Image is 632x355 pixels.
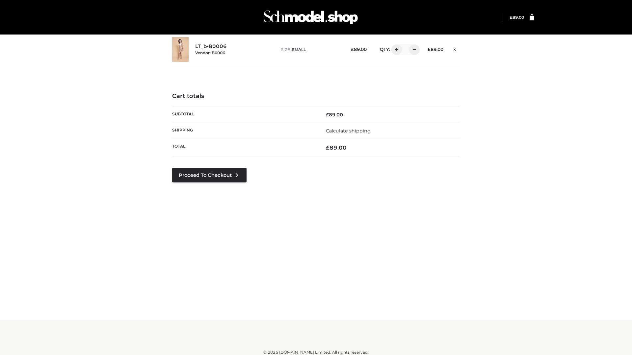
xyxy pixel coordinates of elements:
span: SMALL [292,47,306,52]
a: Remove this item [450,44,460,53]
span: £ [510,15,513,20]
span: £ [326,144,329,151]
bdi: 89.00 [326,144,347,151]
div: QTY: [373,44,417,55]
th: Subtotal [172,106,316,123]
bdi: 89.00 [510,15,524,20]
bdi: 89.00 [326,112,343,118]
bdi: 89.00 [428,47,443,52]
span: £ [326,112,329,118]
th: Total [172,139,316,156]
span: £ [351,47,354,52]
a: LT_b-B0006 [195,43,227,50]
p: size : [281,47,341,53]
th: Shipping [172,123,316,139]
bdi: 89.00 [351,47,367,52]
h4: Cart totals [172,93,460,100]
img: LT_b-B0006 - SMALL [172,37,189,62]
a: £89.00 [510,15,524,20]
small: Vendor: B0006 [195,50,225,55]
a: Calculate shipping [326,128,371,134]
span: £ [428,47,431,52]
a: Proceed to Checkout [172,168,247,182]
img: Schmodel Admin 964 [261,4,360,30]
